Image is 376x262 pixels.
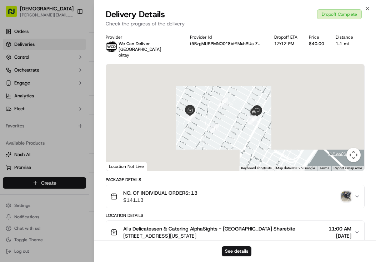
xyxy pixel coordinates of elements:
[346,148,361,162] button: Map camera controls
[106,177,365,183] div: Package Details
[108,161,131,171] a: Open this area in Google Maps (opens a new window)
[248,115,257,125] div: 4
[24,76,90,81] div: We're available if you need us!
[219,98,228,107] div: 3
[334,166,362,170] a: Report a map error
[123,225,295,232] span: Al's Delicatessen & Catering AlphaSights - [GEOGRAPHIC_DATA] Sharebite
[276,166,315,170] span: Map data ©2025 Google
[106,34,179,40] div: Provider
[336,34,353,40] div: Distance
[4,101,57,114] a: 📗Knowledge Base
[7,7,21,21] img: Nash
[241,166,272,171] button: Keyboard shortcuts
[108,161,131,171] img: Google
[274,41,297,47] div: 12:12 PM
[222,246,251,256] button: See details
[67,104,115,111] span: API Documentation
[106,9,165,20] span: Delivery Details
[329,232,351,239] span: [DATE]
[119,41,179,52] p: We Can Deliver [GEOGRAPHIC_DATA]
[190,41,263,47] button: t5BzgMURPMNO0*8btYMuhRUa ZgACfoZSyHZkOSZXMbi4CLAu
[329,225,351,232] span: 11:00 AM
[7,68,20,81] img: 1736555255976-a54dd68f-1ca7-489b-9aae-adbdc363a1c4
[309,34,324,40] div: Price
[106,213,365,218] div: Location Details
[309,41,324,47] div: $40.00
[119,52,129,58] span: oktay
[186,112,196,121] div: 2
[319,166,329,170] a: Terms (opens in new tab)
[336,41,353,47] div: 1.1 mi
[106,20,365,27] p: Check the progress of the delivery
[24,68,117,76] div: Start new chat
[341,191,351,202] img: photo_proof_of_delivery image
[106,221,364,244] button: Al's Delicatessen & Catering AlphaSights - [GEOGRAPHIC_DATA] Sharebite[STREET_ADDRESS][US_STATE]1...
[123,189,197,196] span: NO. OF INDIVIDUAL ORDERS: 13
[190,34,263,40] div: Provider Id
[106,185,364,208] button: NO. OF INDIVIDUAL ORDERS: 13$141.13photo_proof_of_delivery image
[71,121,86,127] span: Pylon
[57,101,117,114] a: 💻API Documentation
[7,105,13,110] div: 📗
[7,29,130,40] p: Welcome 👋
[121,71,130,79] button: Start new chat
[123,232,295,239] span: [STREET_ADDRESS][US_STATE]
[210,124,219,133] div: 1
[19,46,129,54] input: Got a question? Start typing here...
[106,162,147,171] div: Location Not Live
[60,105,66,110] div: 💻
[14,104,55,111] span: Knowledge Base
[50,121,86,127] a: Powered byPylon
[274,34,297,40] div: Dropoff ETA
[123,196,197,204] span: $141.13
[106,41,117,52] img: profile_wcd-boston.png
